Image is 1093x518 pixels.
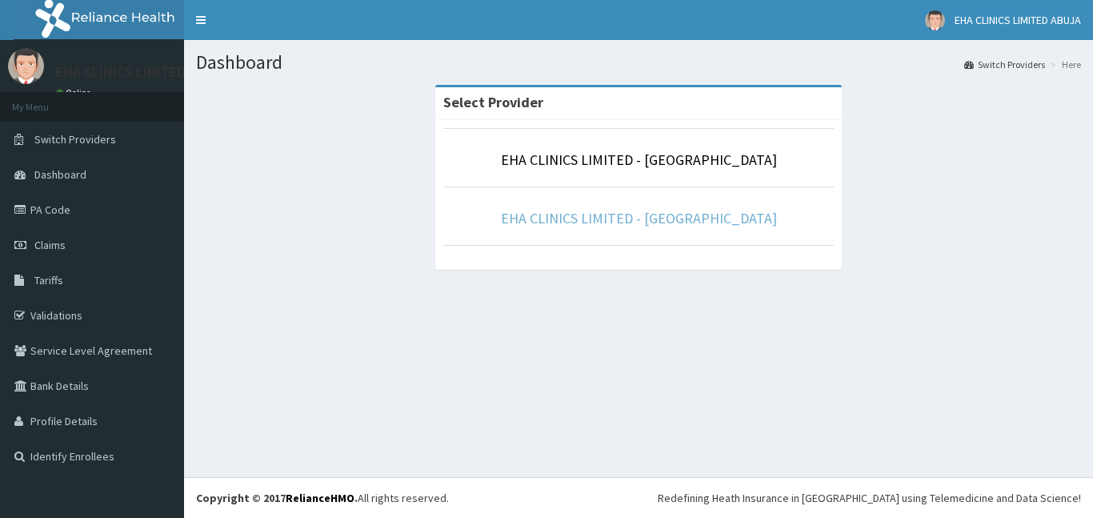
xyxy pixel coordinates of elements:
[196,491,358,505] strong: Copyright © 2017 .
[56,87,94,98] a: Online
[56,65,229,79] p: EHA CLINICS LIMITED ABUJA
[964,58,1045,71] a: Switch Providers
[501,151,777,169] a: EHA CLINICS LIMITED - [GEOGRAPHIC_DATA]
[925,10,945,30] img: User Image
[501,209,777,227] a: EHA CLINICS LIMITED - [GEOGRAPHIC_DATA]
[196,52,1081,73] h1: Dashboard
[1047,58,1081,71] li: Here
[8,48,44,84] img: User Image
[34,273,63,287] span: Tariffs
[184,477,1093,518] footer: All rights reserved.
[658,490,1081,506] div: Redefining Heath Insurance in [GEOGRAPHIC_DATA] using Telemedicine and Data Science!
[34,238,66,252] span: Claims
[955,13,1081,27] span: EHA CLINICS LIMITED ABUJA
[443,93,543,111] strong: Select Provider
[34,167,86,182] span: Dashboard
[34,132,116,147] span: Switch Providers
[286,491,354,505] a: RelianceHMO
